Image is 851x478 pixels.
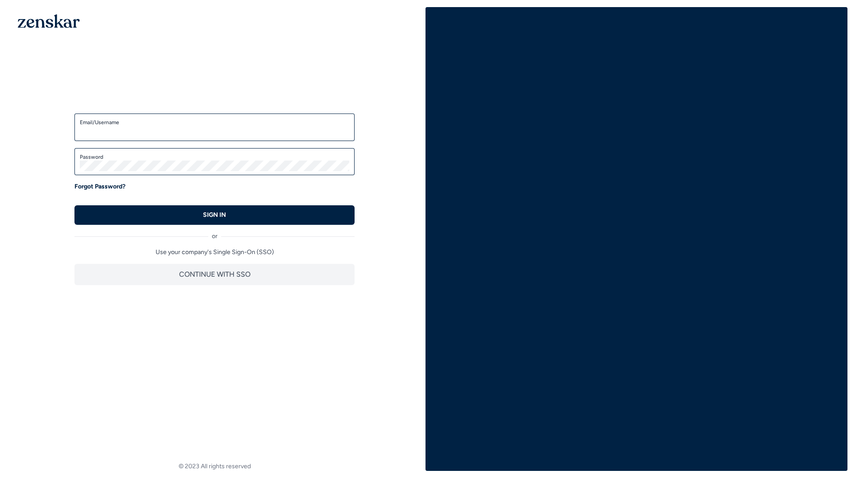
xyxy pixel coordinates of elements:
p: SIGN IN [203,211,226,219]
p: Use your company's Single Sign-On (SSO) [74,248,355,257]
a: Forgot Password? [74,182,125,191]
button: SIGN IN [74,205,355,225]
label: Email/Username [80,119,349,126]
div: or [74,225,355,241]
footer: © 2023 All rights reserved [4,462,425,471]
img: 1OGAJ2xQqyY4LXKgY66KYq0eOWRCkrZdAb3gUhuVAqdWPZE9SRJmCz+oDMSn4zDLXe31Ii730ItAGKgCKgCCgCikA4Av8PJUP... [18,14,80,28]
label: Password [80,153,349,161]
button: CONTINUE WITH SSO [74,264,355,285]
